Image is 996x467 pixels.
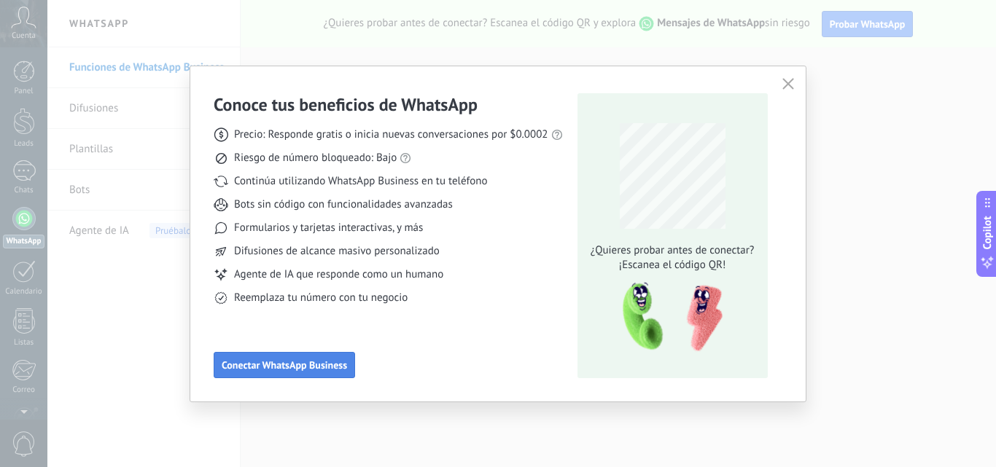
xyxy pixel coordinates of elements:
[234,127,548,142] span: Precio: Responde gratis o inicia nuevas conversaciones por $0.0002
[234,197,453,212] span: Bots sin código con funcionalidades avanzadas
[214,93,478,116] h3: Conoce tus beneficios de WhatsApp
[234,291,408,305] span: Reemplaza tu número con tu negocio
[234,244,440,259] span: Difusiones de alcance masivo personalizado
[610,278,725,356] img: qr-pic-1x.png
[234,221,423,235] span: Formularios y tarjetas interactivas, y más
[234,267,443,282] span: Agente de IA que responde como un humano
[586,243,758,258] span: ¿Quieres probar antes de conectar?
[234,151,397,165] span: Riesgo de número bloqueado: Bajo
[214,352,355,378] button: Conectar WhatsApp Business
[586,258,758,272] span: ¡Escanea el código QR!
[222,360,347,370] span: Conectar WhatsApp Business
[234,174,487,189] span: Continúa utilizando WhatsApp Business en tu teléfono
[980,216,995,249] span: Copilot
